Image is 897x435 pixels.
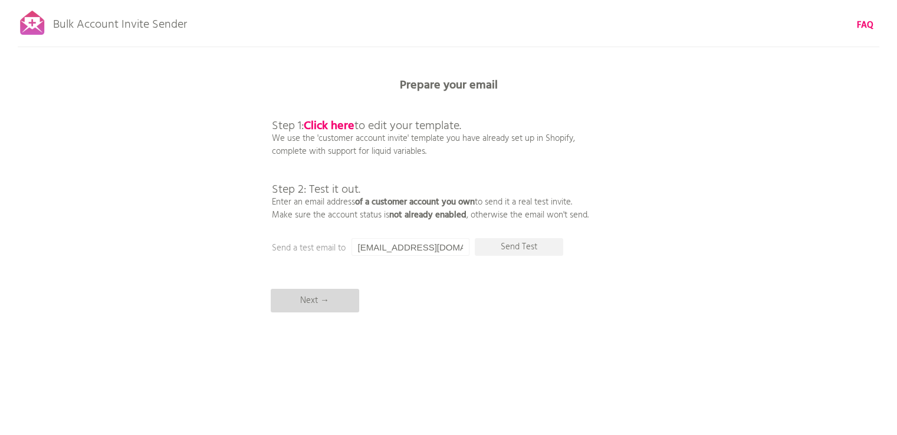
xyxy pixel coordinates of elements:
[857,19,873,32] a: FAQ
[475,238,563,256] p: Send Test
[271,289,359,312] p: Next →
[272,117,461,136] span: Step 1: to edit your template.
[53,7,187,37] p: Bulk Account Invite Sender
[304,117,354,136] a: Click here
[389,208,466,222] b: not already enabled
[272,94,589,222] p: We use the 'customer account invite' template you have already set up in Shopify, complete with s...
[272,180,360,199] span: Step 2: Test it out.
[272,242,508,255] p: Send a test email to
[400,76,498,95] b: Prepare your email
[857,18,873,32] b: FAQ
[355,195,475,209] b: of a customer account you own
